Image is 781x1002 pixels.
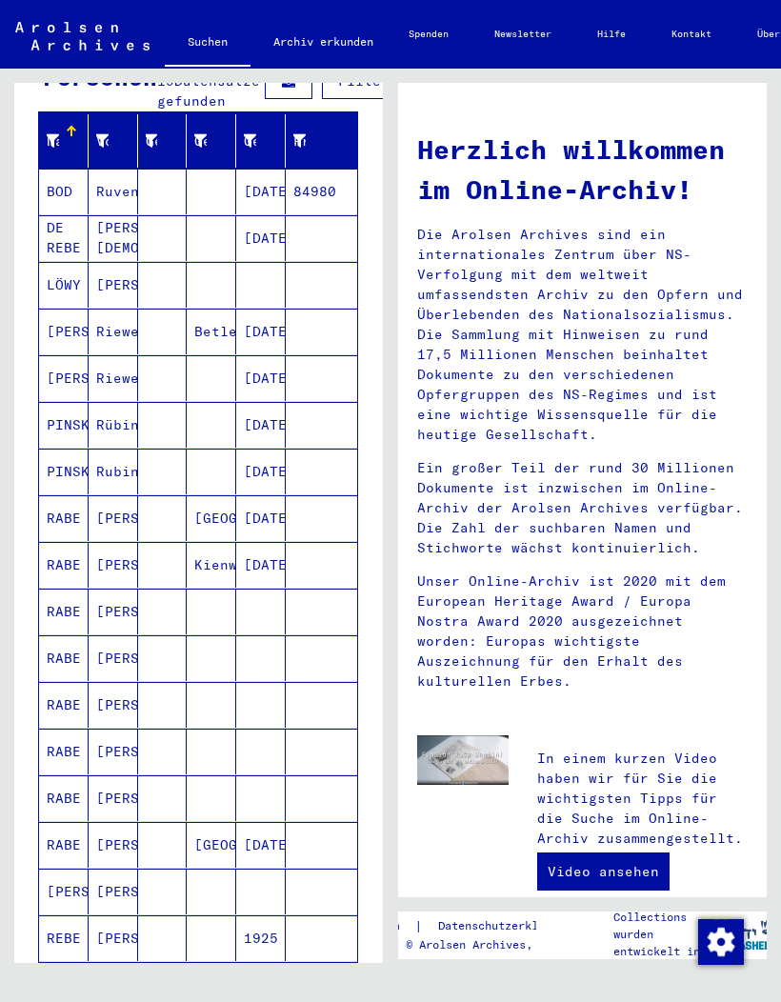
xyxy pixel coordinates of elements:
[236,449,286,494] mat-cell: [DATE]
[417,458,748,558] p: Ein großer Teil der rund 30 Millionen Dokumente ist inzwischen im Online-Archiv der Arolsen Archi...
[89,822,138,868] mat-cell: [PERSON_NAME]
[250,19,396,65] a: Archiv erkunden
[15,22,150,50] img: Arolsen_neg.svg
[386,11,471,57] a: Spenden
[89,355,138,401] mat-cell: Riewen
[236,215,286,261] mat-cell: [DATE]
[537,749,748,849] p: In einem kurzen Video haben wir für Sie die wichtigsten Tipps für die Suche im Online-Archiv zusa...
[187,114,236,168] mat-header-cell: Geburt‏
[236,309,286,354] mat-cell: [DATE]
[39,402,89,448] mat-cell: PINSKI
[96,131,109,151] div: Vorname
[236,355,286,401] mat-cell: [DATE]
[649,11,734,57] a: Kontakt
[709,911,780,958] img: yv_logo.png
[39,915,89,961] mat-cell: REBE
[47,126,88,156] div: Nachname
[89,309,138,354] mat-cell: Riewen
[613,926,721,994] p: wurden entwickelt in Partnerschaft mit
[574,11,649,57] a: Hilfe
[39,114,89,168] mat-header-cell: Nachname
[39,542,89,588] mat-cell: RABE
[89,635,138,681] mat-cell: [PERSON_NAME]
[157,72,174,90] span: 19
[89,114,138,168] mat-header-cell: Vorname
[39,262,89,308] mat-cell: LÖWY
[89,402,138,448] mat-cell: Rübin
[39,355,89,401] mat-cell: [PERSON_NAME]
[339,916,594,936] div: |
[187,822,236,868] mat-cell: [GEOGRAPHIC_DATA]
[236,915,286,961] mat-cell: 1925
[89,542,138,588] mat-cell: [PERSON_NAME]
[47,131,59,151] div: Nachname
[39,495,89,541] mat-cell: RABE
[187,309,236,354] mat-cell: Betlen
[537,852,670,891] a: Video ansehen
[89,215,138,261] mat-cell: [PERSON_NAME][DEMOGRAPHIC_DATA]
[244,126,285,156] div: Geburtsdatum
[39,589,89,634] mat-cell: RABE
[39,309,89,354] mat-cell: [PERSON_NAME]
[39,822,89,868] mat-cell: RABE
[187,495,236,541] mat-cell: [GEOGRAPHIC_DATA]
[89,449,138,494] mat-cell: Rubin
[698,919,744,965] img: Zustimmung ändern
[236,542,286,588] mat-cell: [DATE]
[157,72,260,110] span: Datensätze gefunden
[39,775,89,821] mat-cell: RABE
[165,19,250,69] a: Suchen
[39,729,89,774] mat-cell: RABE
[138,114,188,168] mat-header-cell: Geburtsname
[39,449,89,494] mat-cell: PINSKY
[697,918,743,964] div: Zustimmung ändern
[194,131,207,151] div: Geburt‏
[338,72,390,90] span: Filter
[146,126,187,156] div: Geburtsname
[187,542,236,588] mat-cell: Kienwerder
[89,589,138,634] mat-cell: [PERSON_NAME]
[39,682,89,728] mat-cell: RABE
[471,11,574,57] a: Newsletter
[293,126,334,156] div: Prisoner #
[286,114,357,168] mat-header-cell: Prisoner #
[39,215,89,261] mat-cell: DE REBE
[96,126,137,156] div: Vorname
[89,262,138,308] mat-cell: [PERSON_NAME]
[244,131,256,151] div: Geburtsdatum
[194,126,235,156] div: Geburt‏
[89,682,138,728] mat-cell: [PERSON_NAME]
[39,169,89,214] mat-cell: BOD
[89,169,138,214] mat-cell: Ruven
[89,915,138,961] mat-cell: [PERSON_NAME]
[89,775,138,821] mat-cell: [PERSON_NAME]
[339,936,594,953] p: Copyright © Arolsen Archives, 2021
[89,869,138,914] mat-cell: [PERSON_NAME]
[417,225,748,445] p: Die Arolsen Archives sind ein internationales Zentrum über NS-Verfolgung mit dem weltweit umfasse...
[39,869,89,914] mat-cell: [PERSON_NAME]
[417,130,748,210] h1: Herzlich willkommen im Online-Archiv!
[236,114,286,168] mat-header-cell: Geburtsdatum
[236,822,286,868] mat-cell: [DATE]
[293,131,306,151] div: Prisoner #
[146,131,158,151] div: Geburtsname
[236,169,286,214] mat-cell: [DATE]
[236,495,286,541] mat-cell: [DATE]
[89,495,138,541] mat-cell: [PERSON_NAME]
[423,916,594,936] a: Datenschutzerklärung
[89,729,138,774] mat-cell: [PERSON_NAME]
[39,635,89,681] mat-cell: RABE
[417,735,509,785] img: video.jpg
[236,402,286,448] mat-cell: [DATE]
[286,169,357,214] mat-cell: 84980
[417,571,748,691] p: Unser Online-Archiv ist 2020 mit dem European Heritage Award / Europa Nostra Award 2020 ausgezeic...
